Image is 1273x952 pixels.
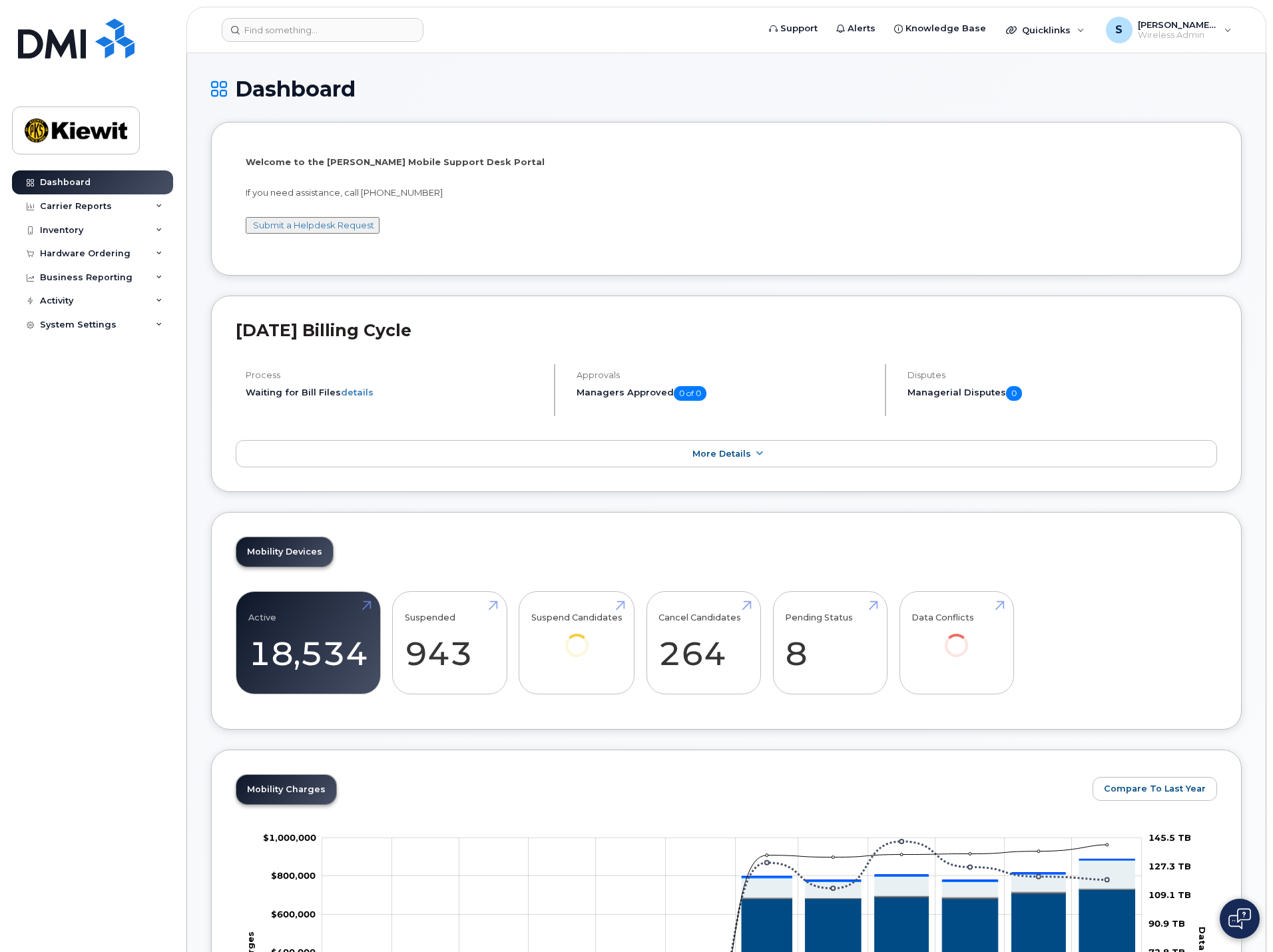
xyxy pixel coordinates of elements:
span: Compare To Last Year [1104,782,1206,795]
g: $0 [271,909,316,919]
h4: Disputes [907,370,1217,380]
li: Waiting for Bill Files [246,386,543,399]
a: Pending Status 8 [785,599,875,687]
tspan: 127.3 TB [1148,861,1191,871]
a: Active 18,534 [248,599,368,687]
g: $0 [271,870,316,881]
a: details [341,387,374,397]
button: Submit a Helpdesk Request [246,217,380,234]
h5: Managers Approved [577,386,874,401]
p: If you need assistance, call [PHONE_NUMBER] [246,186,1207,199]
h4: Process [246,370,543,380]
a: Submit a Helpdesk Request [253,220,374,230]
span: 0 [1006,386,1022,401]
a: Mobility Charges [236,775,336,804]
h4: Approvals [577,370,874,380]
h5: Managerial Disputes [907,386,1217,401]
tspan: $800,000 [271,870,316,881]
span: 0 of 0 [674,386,706,401]
img: Open chat [1228,908,1251,929]
p: Welcome to the [PERSON_NAME] Mobile Support Desk Portal [246,156,1207,168]
a: Suspend Candidates [531,599,623,676]
tspan: 145.5 TB [1148,832,1191,843]
a: Suspended 943 [405,599,495,687]
a: Data Conflicts [911,599,1001,676]
tspan: 109.1 TB [1148,889,1191,900]
tspan: $1,000,000 [263,832,316,843]
h2: [DATE] Billing Cycle [236,320,1217,340]
a: Cancel Candidates 264 [658,599,748,687]
tspan: $600,000 [271,909,316,919]
g: $0 [263,832,316,843]
tspan: 90.9 TB [1148,918,1185,929]
a: Mobility Devices [236,537,333,567]
span: More Details [692,449,751,459]
button: Compare To Last Year [1093,777,1217,801]
h1: Dashboard [211,77,1242,101]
